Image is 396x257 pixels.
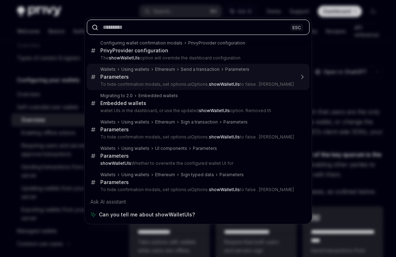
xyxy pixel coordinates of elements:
[100,134,295,140] p: To hide confirmation modals, set options.uiOptions. to false . [PERSON_NAME]
[138,93,178,99] div: Embedded wallets
[223,119,248,125] div: Parameters
[155,67,175,72] div: Ethereum
[155,146,187,151] div: UI components
[100,179,129,185] div: Parameters
[199,108,230,113] b: showWalletUIs
[225,67,249,72] div: Parameters
[100,40,183,46] div: Configuring wallet confirmation modals
[100,108,295,114] p: wallet UIs in the dashboard, or use the updated option. Removed th
[100,126,129,133] div: Parameters
[188,40,245,46] div: PrivyProvider configuration
[209,134,240,140] b: showWalletUIs
[109,55,140,61] b: showWalletUIs
[87,195,310,208] div: Ask AI assistant
[121,172,149,178] div: Using wallets
[100,55,295,61] p: The option will override the dashboard configuration
[290,23,303,31] div: ESC
[100,67,116,72] div: Wallets
[220,172,244,178] div: Parameters
[121,146,149,151] div: Using wallets
[100,119,116,125] div: Wallets
[181,172,214,178] div: Sign typed data
[100,161,295,166] p: Whether to overwrite the configured wallet UI for
[100,146,116,151] div: Wallets
[121,67,149,72] div: Using wallets
[209,82,240,87] b: showWalletUIs
[100,187,295,193] p: To hide confirmation modals, set options.uiOptions. to false . [PERSON_NAME]
[99,211,195,218] span: Can you tell me about showWalletUIs?
[209,187,240,192] b: showWalletUIs
[155,172,175,178] div: Ethereum
[155,119,175,125] div: Ethereum
[193,146,217,151] div: Parameters
[121,119,149,125] div: Using wallets
[100,93,133,99] div: Migrating to 2.0
[100,74,129,80] div: Parameters
[100,153,129,159] div: Parameters
[100,47,168,54] div: PrivyProvider configuration
[100,161,131,166] b: showWalletUIs
[100,82,295,87] p: To hide confirmation modals, set options.uiOptions. to false . [PERSON_NAME]
[181,119,218,125] div: Sign a transaction
[100,100,146,106] div: Embedded wallets
[100,172,116,178] div: Wallets
[181,67,220,72] div: Send a transaction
